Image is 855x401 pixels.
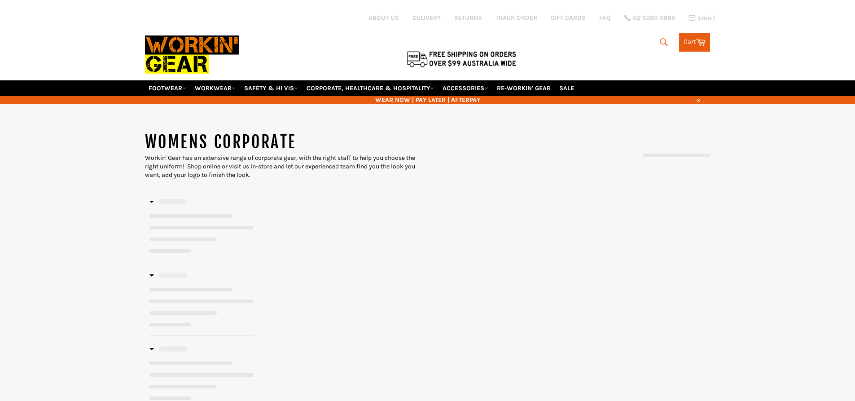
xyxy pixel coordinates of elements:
a: Email [688,14,715,22]
a: FAQ [599,13,611,22]
a: Cart [679,33,710,52]
a: RE-WORKIN' GEAR [493,80,554,96]
a: RETURNS [454,13,482,22]
a: DELIVERY [412,13,441,22]
span: WEAR NOW | PAY LATER | AFTERPAY [145,96,710,104]
a: ABOUT US [368,13,399,22]
img: Flat $9.95 shipping Australia wide [405,49,517,68]
a: SAFETY & HI VIS [241,80,302,96]
a: SALE [556,80,578,96]
a: TRACK ORDER [495,13,537,22]
span: Email [698,15,715,21]
h1: WOMENS CORPORATE [145,131,428,154]
a: 02 6280 5885 [624,15,675,21]
a: GIFT CARDS [551,13,586,22]
span: 02 6280 5885 [633,15,675,21]
a: FOOTWEAR [145,80,190,96]
a: CORPORATE, HEALTHCARE & HOSPITALITY [303,80,438,96]
a: ACCESSORIES [439,80,492,96]
a: WORKWEAR [191,80,239,96]
div: Workin' Gear has an extensive range of corporate gear, with the right staff to help you choose th... [145,154,428,180]
img: Workin Gear leaders in Workwear, Safety Boots, PPE, Uniforms. Australia's No.1 in Workwear [145,29,239,80]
